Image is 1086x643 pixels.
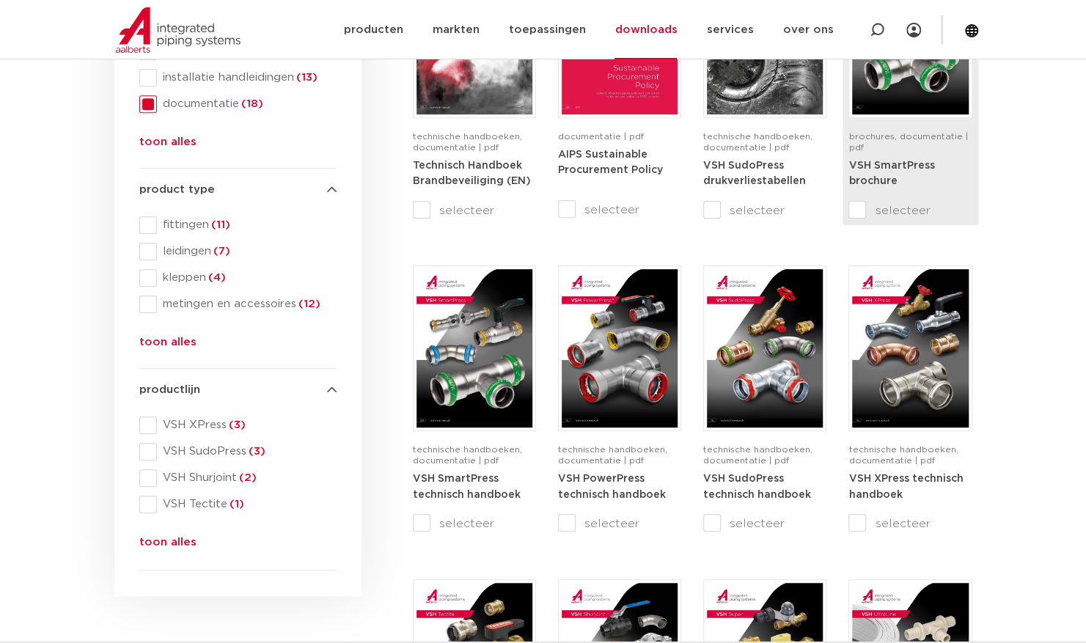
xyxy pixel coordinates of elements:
[139,295,337,313] div: metingen en accessoires(12)
[296,298,320,309] span: (12)
[139,496,337,513] div: VSH Tectite(1)
[139,269,337,287] div: kleppen(4)
[237,472,257,483] span: (2)
[246,446,265,457] span: (3)
[562,269,678,427] img: VSH-PowerPress_A4TM_5008817_2024_3.1_NL-pdf.jpg
[139,133,197,157] button: toon alles
[848,473,963,500] a: VSH XPress technisch handboek
[558,445,667,465] span: technische handboeken, documentatie | pdf
[227,499,244,510] span: (1)
[558,132,644,141] span: documentatie | pdf
[157,297,337,312] span: metingen en accessoires
[707,269,823,427] img: VSH-SudoPress_A4TM_5001604-2023-3.0_NL-pdf.jpg
[848,202,972,219] label: selecteer
[157,444,337,459] span: VSH SudoPress
[209,219,230,230] span: (11)
[157,244,337,259] span: leidingen
[558,473,666,500] a: VSH PowerPress technisch handboek
[558,150,663,176] strong: AIPS Sustainable Procurement Policy
[139,469,337,487] div: VSH Shurjoint(2)
[139,181,337,199] h4: product type
[703,445,812,465] span: technische handboeken, documentatie | pdf
[157,418,337,433] span: VSH XPress
[157,497,337,512] span: VSH Tectite
[558,515,681,532] label: selecteer
[139,381,337,399] h4: productlijn
[558,149,663,176] a: AIPS Sustainable Procurement Policy
[848,160,934,187] a: VSH SmartPress brochure
[413,160,531,187] a: Technisch Handboek Brandbeveiliging (EN)
[139,534,197,557] button: toon alles
[157,218,337,232] span: fittingen
[206,272,226,283] span: (4)
[848,132,967,152] span: brochures, documentatie | pdf
[139,69,337,87] div: installatie handleidingen(13)
[157,271,337,285] span: kleppen
[413,161,531,187] strong: Technisch Handboek Brandbeveiliging (EN)
[157,70,337,85] span: installatie handleidingen
[139,416,337,434] div: VSH XPress(3)
[139,95,337,113] div: documentatie(18)
[413,202,536,219] label: selecteer
[239,98,263,109] span: (18)
[211,246,230,257] span: (7)
[227,419,246,430] span: (3)
[139,216,337,234] div: fittingen(11)
[703,132,812,152] span: technische handboeken, documentatie | pdf
[703,160,806,187] a: VSH SudoPress drukverliestabellen
[558,201,681,218] label: selecteer
[157,471,337,485] span: VSH Shurjoint
[703,202,826,219] label: selecteer
[852,269,968,427] img: VSH-XPress_A4TM_5008762_2025_4.1_NL-pdf.jpg
[413,473,521,500] a: VSH SmartPress technisch handboek
[703,474,811,500] strong: VSH SudoPress technisch handboek
[139,334,197,357] button: toon alles
[848,161,934,187] strong: VSH SmartPress brochure
[848,515,972,532] label: selecteer
[417,269,532,427] img: VSH-SmartPress_A4TM_5009301_2023_2.0-EN-pdf.jpg
[294,72,318,83] span: (13)
[848,474,963,500] strong: VSH XPress technisch handboek
[558,474,666,500] strong: VSH PowerPress technisch handboek
[703,161,806,187] strong: VSH SudoPress drukverliestabellen
[703,515,826,532] label: selecteer
[703,473,811,500] a: VSH SudoPress technisch handboek
[139,443,337,460] div: VSH SudoPress(3)
[157,97,337,111] span: documentatie
[413,445,522,465] span: technische handboeken, documentatie | pdf
[413,515,536,532] label: selecteer
[413,132,522,152] span: technische handboeken, documentatie | pdf
[848,445,958,465] span: technische handboeken, documentatie | pdf
[413,474,521,500] strong: VSH SmartPress technisch handboek
[139,243,337,260] div: leidingen(7)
